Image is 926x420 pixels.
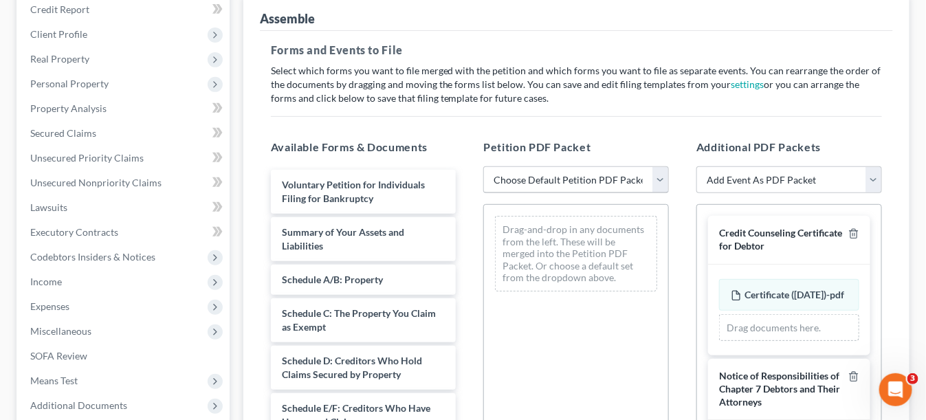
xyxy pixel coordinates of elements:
[30,177,162,188] span: Unsecured Nonpriority Claims
[879,373,912,406] iframe: Intercom live chat
[282,274,383,285] span: Schedule A/B: Property
[19,146,230,170] a: Unsecured Priority Claims
[30,300,69,312] span: Expenses
[696,139,882,155] h5: Additional PDF Packets
[19,220,230,245] a: Executory Contracts
[271,42,882,58] h5: Forms and Events to File
[30,3,89,15] span: Credit Report
[30,127,96,139] span: Secured Claims
[731,78,764,90] a: settings
[30,226,118,238] span: Executory Contracts
[271,64,882,105] p: Select which forms you want to file merged with the petition and which forms you want to file as ...
[30,28,87,40] span: Client Profile
[271,139,456,155] h5: Available Forms & Documents
[30,201,67,213] span: Lawsuits
[19,121,230,146] a: Secured Claims
[282,226,404,252] span: Summary of Your Assets and Liabilities
[719,227,842,252] span: Credit Counseling Certificate for Debtor
[282,307,436,333] span: Schedule C: The Property You Claim as Exempt
[282,355,422,380] span: Schedule D: Creditors Who Hold Claims Secured by Property
[19,96,230,121] a: Property Analysis
[745,289,844,300] span: Certificate ([DATE])-pdf
[30,251,155,263] span: Codebtors Insiders & Notices
[30,375,78,386] span: Means Test
[19,170,230,195] a: Unsecured Nonpriority Claims
[30,152,144,164] span: Unsecured Priority Claims
[719,314,859,342] div: Drag documents here.
[30,399,127,411] span: Additional Documents
[907,373,918,384] span: 3
[260,10,315,27] div: Assemble
[495,216,657,291] div: Drag-and-drop in any documents from the left. These will be merged into the Petition PDF Packet. ...
[19,195,230,220] a: Lawsuits
[19,344,230,368] a: SOFA Review
[282,179,425,204] span: Voluntary Petition for Individuals Filing for Bankruptcy
[30,102,107,114] span: Property Analysis
[483,140,591,153] span: Petition PDF Packet
[719,370,840,407] span: Notice of Responsibilities of Chapter 7 Debtors and Their Attorneys
[30,53,89,65] span: Real Property
[30,350,87,362] span: SOFA Review
[30,325,91,337] span: Miscellaneous
[30,276,62,287] span: Income
[30,78,109,89] span: Personal Property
